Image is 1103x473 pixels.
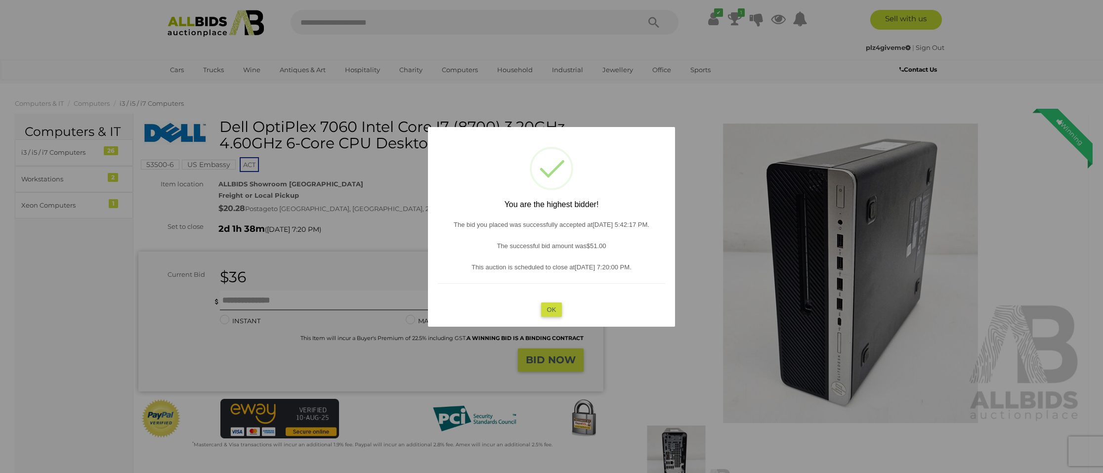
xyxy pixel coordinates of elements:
[575,263,630,271] span: [DATE] 7:20:00 PM
[438,200,665,209] h2: You are the highest bidder!
[438,261,665,273] p: This auction is scheduled to close at .
[541,302,562,316] button: OK
[593,220,647,228] span: [DATE] 5:42:17 PM
[438,240,665,251] p: The successful bid amount was
[438,218,665,230] p: The bid you placed was successfully accepted at .
[587,242,606,249] span: $51.00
